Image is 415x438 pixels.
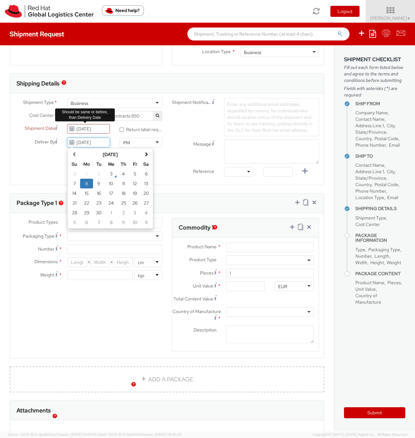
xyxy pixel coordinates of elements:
[144,152,148,156] span: Next Month
[97,432,182,437] span: Client: 2025.18.0-0e69584
[355,116,385,122] span: Contact Name
[90,257,110,267] input: Width
[344,57,405,62] h3: Shipment Checklist
[80,198,93,208] td: 22
[141,159,152,169] th: Sa
[69,159,80,169] th: Su
[355,280,385,286] span: Product Name
[93,159,105,169] th: Tu
[69,208,80,218] td: 28
[69,169,80,179] td: 31
[93,198,105,208] td: 23
[355,142,386,148] span: Phone Number
[5,5,94,18] img: rh-logistics-00dfa346123c4ec078e1.svg
[200,270,213,276] span: Pieces
[141,198,152,208] td: 27
[202,49,231,54] span: Location Type
[312,432,407,437] span: Copyright © [DATE]-[DATE] Agistix Inc., All Rights Reserved
[387,260,401,265] span: Weight
[355,101,405,106] h4: Ship From
[23,99,54,107] span: Shipment Type
[407,16,411,21] span: ▼
[80,150,141,159] th: Select Month
[105,179,118,188] td: 10
[17,200,57,206] h3: Package Type 1
[355,215,386,221] span: Shipment Type
[187,244,217,250] span: Product Name
[344,85,405,98] span: Fields with asterisks (*) are required
[355,136,372,141] span: Country
[374,136,398,141] span: Postal Code
[93,188,105,198] td: 16
[118,159,129,169] th: Th
[29,112,54,119] span: Cost Center
[118,208,129,218] td: 2
[29,219,58,225] span: Product Types
[105,208,118,218] td: 1
[20,431,314,437] div: Add any other attachments (e.g. photo of packaged shipment, event labels, etc.)
[370,15,411,21] span: [PERSON_NAME]
[118,169,129,179] td: 4
[38,246,54,252] span: Number
[118,179,129,188] td: 11
[129,218,141,227] td: 10
[118,218,129,227] td: 9
[355,123,384,129] span: Address Line 1
[69,188,80,198] td: 14
[93,218,105,227] td: 7
[55,108,115,121] div: Should be same or before, than Delivery Date
[93,208,105,218] td: 30
[355,154,405,159] h4: Ship To
[355,188,386,194] span: Phone Number
[355,175,386,181] span: State/Province
[105,159,118,169] th: We
[355,293,381,305] span: Country of Manufacture
[187,28,350,40] input: Shipment, Tracking or Reference Number (at least 4 chars)
[40,272,54,278] span: Weight
[173,296,213,302] span: Total Content Value
[129,159,141,169] th: Fr
[355,162,385,168] span: Contact Name
[227,101,313,133] span: Enter any additional email addresses, separated by comma, for individuals who should receive noti...
[105,198,118,208] td: 24
[355,247,365,253] span: Type
[129,179,141,188] td: 12
[93,169,105,179] td: 2
[355,182,372,187] span: Country
[80,179,93,188] td: 8
[23,233,54,239] span: Packaging Type
[389,142,400,148] span: Email
[113,257,133,267] input: Height
[17,407,51,414] h3: Attachments
[355,110,388,116] span: Company Name
[10,30,64,38] h4: Shipment Request
[387,123,395,129] span: City
[71,100,88,107] div: Business
[105,188,118,198] td: 17
[69,198,80,208] td: 21
[355,206,405,211] h4: Shipping Details
[58,432,96,437] span: master, [DATE] 10:04:51
[129,198,141,208] td: 26
[142,432,182,437] span: master, [DATE] 08:10:29
[34,259,58,264] span: Dimensions
[10,366,324,392] a: ADD A PACKAGE
[355,286,376,292] span: Unit Value
[105,169,118,179] td: 3
[120,125,162,133] label: Return label required
[72,152,77,156] span: Previous Month
[110,257,113,267] span: X
[278,283,287,290] div: EUR
[141,179,152,188] td: 13
[193,141,211,147] span: Message
[129,169,141,179] td: 5
[80,188,93,198] td: 15
[368,247,400,253] span: Packaging Type
[80,159,93,169] th: Mo
[87,257,90,267] span: X
[189,257,217,263] span: Product Type
[80,169,93,179] td: 1
[8,432,96,437] span: Server: 2025.18.0-daa1fe12ee7
[330,6,360,17] button: Logout
[355,169,384,174] span: Address Line 1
